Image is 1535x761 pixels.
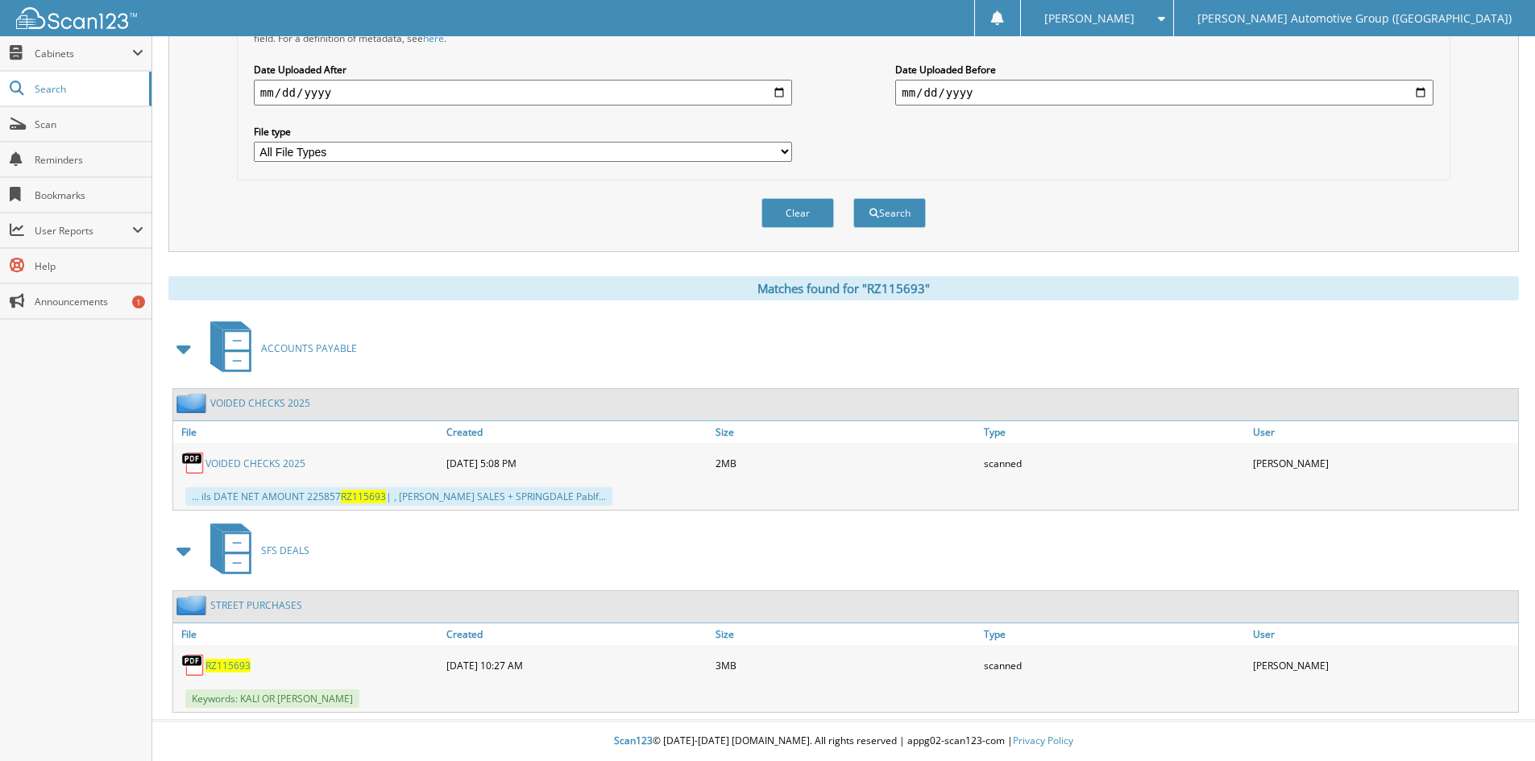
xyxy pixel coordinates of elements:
a: Created [442,623,711,645]
a: File [173,421,442,443]
div: 3MB [711,649,981,681]
div: Matches found for "RZ115693" [168,276,1519,300]
a: Size [711,421,981,443]
a: Created [442,421,711,443]
span: Cabinets [35,47,132,60]
span: Announcements [35,295,143,308]
span: [PERSON_NAME] [1044,14,1135,23]
input: start [254,80,792,105]
input: end [895,80,1433,105]
button: Clear [761,198,834,228]
img: PDF.png [181,653,205,677]
label: Date Uploaded After [254,63,792,77]
a: RZ115693 [205,659,251,672]
label: Date Uploaded Before [895,63,1433,77]
button: Search [853,198,926,228]
span: RZ115693 [341,490,386,503]
span: Help [35,259,143,273]
span: [PERSON_NAME] Automotive Group ([GEOGRAPHIC_DATA]) [1197,14,1512,23]
a: SFS DEALS [201,519,309,582]
span: SFS DEALS [261,544,309,557]
a: ACCOUNTS PAYABLE [201,316,357,380]
a: File [173,623,442,645]
a: STREET PURCHASES [210,598,302,612]
span: Scan [35,118,143,131]
div: 2MB [711,447,981,479]
img: scan123-logo-white.svg [16,7,137,29]
span: ACCOUNTS PAYABLE [261,341,357,355]
a: Type [980,623,1249,645]
div: © [DATE]-[DATE] [DOMAIN_NAME]. All rights reserved | appg02-scan123-com | [152,722,1535,761]
span: Reminders [35,153,143,167]
a: Size [711,623,981,645]
a: User [1249,421,1518,443]
div: 1 [132,296,145,308]
span: User Reports [35,224,132,238]
a: VOIDED CHECKS 2025 [210,396,310,410]
span: Scan123 [614,734,653,747]
span: Search [35,82,141,96]
div: [DATE] 10:27 AM [442,649,711,681]
div: [DATE] 5:08 PM [442,447,711,479]
label: File type [254,125,792,139]
span: Bookmarks [35,188,143,202]
div: scanned [980,649,1249,681]
div: ... ils DATE NET AMOUNT 225857 | , [PERSON_NAME] SALES + SPRINGDALE Pablf... [185,487,612,506]
img: PDF.png [181,451,205,475]
div: [PERSON_NAME] [1249,447,1518,479]
a: Privacy Policy [1013,734,1073,747]
div: [PERSON_NAME] [1249,649,1518,681]
img: folder2.png [176,393,210,413]
a: VOIDED CHECKS 2025 [205,457,305,470]
a: User [1249,623,1518,645]
img: folder2.png [176,595,210,615]
a: here [423,31,444,45]
a: Type [980,421,1249,443]
span: Keywords: KALI OR [PERSON_NAME] [185,689,359,708]
div: scanned [980,447,1249,479]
